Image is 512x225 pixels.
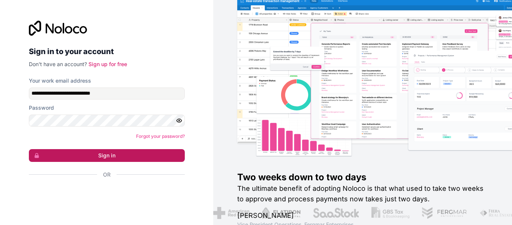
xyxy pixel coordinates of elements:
[29,45,185,58] h2: Sign in to your account
[88,61,127,67] a: Sign up for free
[136,133,185,139] a: Forgot your password?
[29,115,185,127] input: Password
[29,149,185,162] button: Sign in
[29,77,91,85] label: Your work email address
[237,210,488,221] h1: [PERSON_NAME]
[103,171,111,178] span: Or
[29,88,185,100] input: Email address
[29,61,87,67] span: Don't have an account?
[237,171,488,183] h1: Two weeks down to two days
[237,183,488,204] h2: The ultimate benefit of adopting Noloco is that what used to take two weeks to approve and proces...
[25,187,183,203] iframe: Sign in with Google Button
[29,104,54,112] label: Password
[213,207,250,219] img: /assets/american-red-cross-BAupjrZR.png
